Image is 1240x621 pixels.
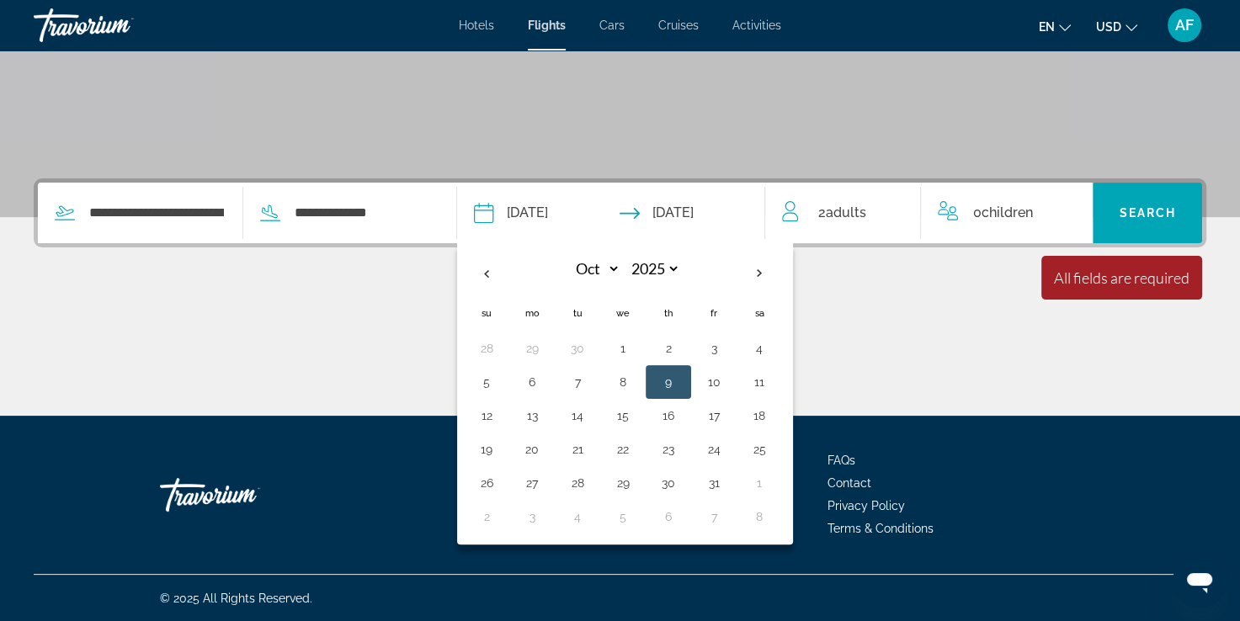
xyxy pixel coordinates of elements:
[609,370,636,394] button: Day 8
[700,438,727,461] button: Day 24
[737,254,782,293] button: Next month
[1175,17,1194,34] span: AF
[746,505,773,528] button: Day 8
[34,3,202,47] a: Travorium
[655,438,682,461] button: Day 23
[38,183,1202,243] div: Search widget
[1096,20,1121,34] span: USD
[564,370,591,394] button: Day 7
[973,201,1033,225] span: 0
[519,505,545,528] button: Day 3
[1093,183,1202,243] button: Search
[160,470,328,520] a: Travorium
[473,370,500,394] button: Day 5
[828,522,934,535] a: Terms & Conditions
[765,183,1093,243] button: Travelers: 2 adults, 0 children
[528,19,566,32] a: Flights
[746,370,773,394] button: Day 11
[599,19,625,32] a: Cars
[564,337,591,360] button: Day 30
[474,183,548,243] button: Depart date: Oct 9, 2025
[564,438,591,461] button: Day 21
[746,438,773,461] button: Day 25
[700,505,727,528] button: Day 7
[473,471,500,495] button: Day 26
[655,471,682,495] button: Day 30
[473,505,500,528] button: Day 2
[519,337,545,360] button: Day 29
[1096,14,1137,39] button: Change currency
[1054,268,1189,287] div: All fields are required
[655,404,682,427] button: Day 16
[746,471,773,495] button: Day 1
[609,471,636,495] button: Day 29
[1173,554,1227,608] iframe: Button to launch messaging window
[700,404,727,427] button: Day 17
[519,370,545,394] button: Day 6
[1163,8,1206,43] button: User Menu
[817,201,865,225] span: 2
[519,471,545,495] button: Day 27
[519,404,545,427] button: Day 13
[609,337,636,360] button: Day 1
[519,438,545,461] button: Day 20
[700,337,727,360] button: Day 3
[566,254,620,284] select: Select month
[564,471,591,495] button: Day 28
[700,370,727,394] button: Day 10
[464,254,509,293] button: Previous month
[746,404,773,427] button: Day 18
[609,505,636,528] button: Day 5
[732,19,781,32] a: Activities
[655,370,682,394] button: Day 9
[564,404,591,427] button: Day 14
[473,337,500,360] button: Day 28
[700,471,727,495] button: Day 31
[658,19,699,32] a: Cruises
[655,505,682,528] button: Day 6
[564,505,591,528] button: Day 4
[982,204,1033,220] span: Children
[459,19,494,32] a: Hotels
[828,499,905,512] a: Privacy Policy
[655,337,682,360] button: Day 2
[746,337,773,360] button: Day 4
[828,476,871,490] a: Contact
[609,404,636,427] button: Day 15
[620,183,694,243] button: Return date: Oct 12, 2025
[1039,14,1071,39] button: Change language
[625,254,680,284] select: Select year
[160,592,312,605] span: © 2025 All Rights Reserved.
[1119,206,1176,220] span: Search
[609,438,636,461] button: Day 22
[1039,20,1055,34] span: en
[828,454,855,467] a: FAQs
[473,404,500,427] button: Day 12
[473,438,500,461] button: Day 19
[825,204,865,220] span: Adults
